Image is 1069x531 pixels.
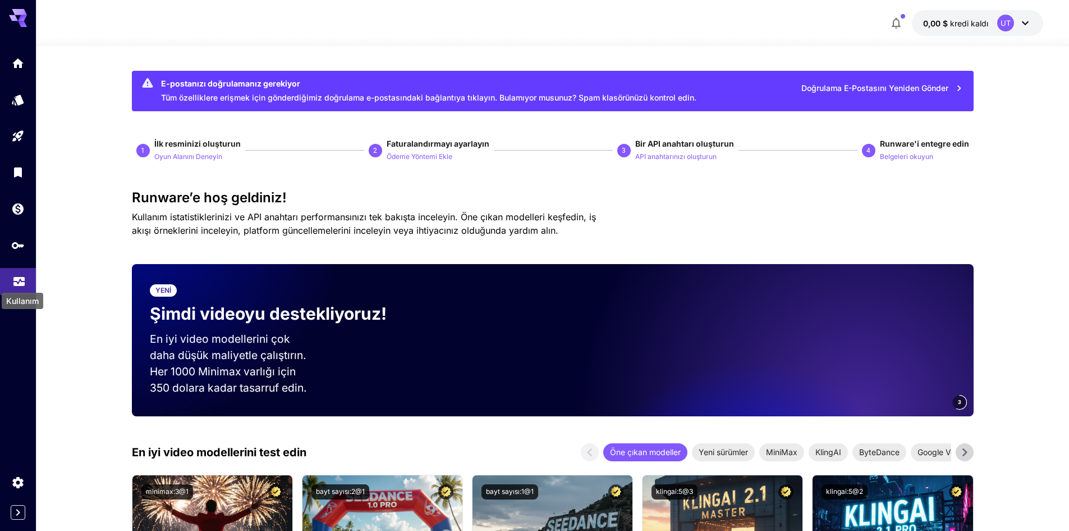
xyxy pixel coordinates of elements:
font: bayt sayısı:1@1 [486,487,534,496]
font: API anahtarınızı oluşturun [635,152,717,161]
font: Şimdi videoyu destekliyoruz! [150,303,387,324]
font: En iyi video modellerini çok daha düşük maliyetle çalıştırın. [150,332,306,362]
font: 2 [373,147,377,155]
font: Kullanım istatistiklerinizi ve API anahtarı performansınızı tek bakışta inceleyin. Öne çıkan mode... [132,211,596,236]
div: ByteDance [852,443,906,461]
font: Bir API anahtarı oluşturun [635,139,734,148]
div: API Anahtarları [11,238,25,252]
div: KlingAI [809,443,848,461]
font: MiniMax [766,447,797,457]
div: Kütüphane [11,165,25,179]
font: 4 [866,147,870,155]
button: Belgeleri okuyun [880,149,933,163]
font: 0,00 $ [923,19,948,28]
font: En iyi video modellerini test edin [132,446,306,459]
font: Runware'i entegre edin [880,139,969,148]
font: İlk resminizi oluşturun [154,139,241,148]
div: Google Veo [911,443,966,461]
font: Her 1000 Minimax varlığı için 350 dolara kadar tasarruf edin. [150,365,307,394]
button: bayt sayısı:2@1 [311,484,369,500]
font: 3 [622,147,626,155]
button: API anahtarınızı oluşturun [635,149,717,163]
button: klingai:5@3 [652,484,698,500]
div: Ayarlar [11,475,25,489]
font: KlingAI [815,447,841,457]
button: Sertifikalı Model – En iyi performans için onaylanmış ve ticari lisansı içermektedir. [438,484,453,500]
button: Doğrulama E-postasını Yeniden Gönder [795,76,969,99]
font: kredi kaldı [950,19,988,28]
font: Google Veo [917,447,960,457]
div: Modeller [11,93,25,107]
div: Cüzdan [11,202,25,216]
font: Doğrulama E-postasını Yeniden Gönder [801,83,948,93]
button: Sertifikalı Model – En iyi performans için onaylanmış ve ticari lisansı içermektedir. [608,484,623,500]
button: Sertifikalı Model – En iyi performans için onaylanmış ve ticari lisansı içermektedir. [778,484,793,500]
font: klingai:5@3 [656,487,693,496]
div: Ev [11,56,25,70]
button: Ödeme Yöntemi Ekle [387,149,452,163]
button: $0.00UT [912,10,1043,36]
font: Faturalandırmayı ayarlayın [387,139,489,148]
div: $0.00 [923,17,988,29]
div: Yeni sürümler [692,443,755,461]
font: Belgeleri okuyun [880,152,933,161]
font: Öne çıkan modeller [610,447,681,457]
button: klingai:5@2 [822,484,868,500]
font: UT [1001,19,1011,28]
div: Oyun alanı [11,129,25,143]
div: Öne çıkan modeller [603,443,687,461]
font: minimax:3@1 [146,487,189,496]
font: klingai:5@2 [826,487,863,496]
font: Ödeme Yöntemi Ekle [387,152,452,161]
font: ByteDance [859,447,900,457]
font: 1 [141,147,145,155]
font: Yeni sürümler [699,447,748,457]
font: Tüm özelliklere erişmek için gönderdiğimiz doğrulama e-postasındaki bağlantıya tıklayın. Bulamıyo... [161,93,696,102]
font: Kullanım [6,296,39,306]
div: MiniMax [759,443,804,461]
button: minimax:3@1 [141,484,193,500]
font: Oyun Alanını Deneyin [154,152,222,161]
div: Kullanım [12,272,26,286]
font: E-postanızı doğrulamanız gerekiyor [161,79,300,88]
font: YENİ [155,286,171,294]
button: bayt sayısı:1@1 [481,484,538,500]
button: Expand sidebar [11,505,25,520]
font: Runware’e hoş geldiniz! [132,189,287,206]
font: bayt sayısı:2@1 [316,487,365,496]
button: Sertifikalı Model – En iyi performans için onaylanmış ve ticari lisansı içermektedir. [268,484,283,500]
button: Oyun Alanını Deneyin [154,149,222,163]
span: 3 [958,398,961,406]
button: Sertifikalı Model – En iyi performans için onaylanmış ve ticari lisansı içermektedir. [949,484,964,500]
